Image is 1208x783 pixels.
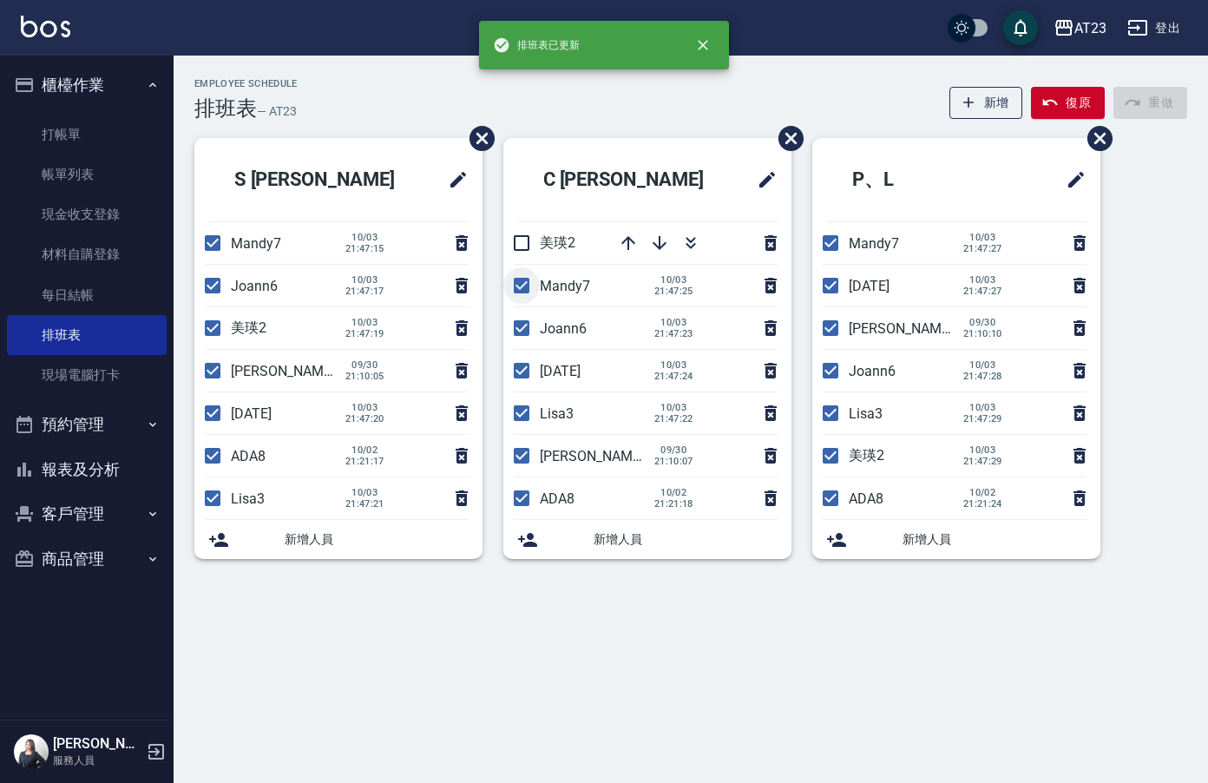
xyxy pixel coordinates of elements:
[1003,10,1038,45] button: save
[231,363,351,379] span: [PERSON_NAME]19
[7,355,167,395] a: 現場電腦打卡
[903,530,1087,549] span: 新增人員
[231,319,266,336] span: 美瑛2
[21,16,70,37] img: Logo
[654,359,693,371] span: 10/03
[963,359,1002,371] span: 10/03
[285,530,469,549] span: 新增人員
[194,96,257,121] h3: 排班表
[345,232,384,243] span: 10/03
[812,520,1100,559] div: 新增人員
[849,405,883,422] span: Lisa3
[208,148,425,211] h2: S [PERSON_NAME]
[963,232,1002,243] span: 10/03
[654,487,693,498] span: 10/02
[345,487,384,498] span: 10/03
[7,115,167,155] a: 打帳單
[345,274,384,286] span: 10/03
[231,278,278,294] span: Joann6
[963,371,1002,382] span: 21:47:28
[7,194,167,234] a: 現金收支登錄
[7,447,167,492] button: 報表及分析
[963,498,1002,510] span: 21:21:24
[1120,12,1187,44] button: 登出
[517,148,734,211] h2: C [PERSON_NAME]
[654,371,693,382] span: 21:47:24
[7,63,167,108] button: 櫃檯作業
[7,402,167,447] button: 預約管理
[257,102,297,121] h6: — AT23
[654,444,693,456] span: 09/30
[456,113,497,164] span: 刪除班表
[345,328,384,339] span: 21:47:19
[345,402,384,413] span: 10/03
[654,456,693,467] span: 21:10:07
[540,448,660,464] span: [PERSON_NAME]19
[14,734,49,769] img: Person
[231,235,281,252] span: Mandy7
[7,491,167,536] button: 客戶管理
[963,444,1002,456] span: 10/03
[1047,10,1113,46] button: AT23
[194,520,483,559] div: 新增人員
[594,530,778,549] span: 新增人員
[849,235,899,252] span: Mandy7
[963,328,1002,339] span: 21:10:10
[1031,87,1105,119] button: 復原
[654,413,693,424] span: 21:47:22
[540,278,590,294] span: Mandy7
[540,363,581,379] span: [DATE]
[345,371,384,382] span: 21:10:05
[7,234,167,274] a: 材料自購登錄
[540,490,574,507] span: ADA8
[654,317,693,328] span: 10/03
[654,274,693,286] span: 10/03
[654,328,693,339] span: 21:47:23
[654,286,693,297] span: 21:47:25
[746,159,778,201] span: 修改班表的標題
[963,274,1002,286] span: 10/03
[345,444,384,456] span: 10/02
[654,402,693,413] span: 10/03
[654,498,693,510] span: 21:21:18
[849,447,884,464] span: 美瑛2
[231,448,266,464] span: ADA8
[345,359,384,371] span: 09/30
[949,87,1023,119] button: 新增
[963,402,1002,413] span: 10/03
[826,148,988,211] h2: P、L
[540,320,587,337] span: Joann6
[345,286,384,297] span: 21:47:17
[849,320,968,337] span: [PERSON_NAME]19
[849,278,890,294] span: [DATE]
[1074,113,1115,164] span: 刪除班表
[963,286,1002,297] span: 21:47:27
[7,315,167,355] a: 排班表
[7,275,167,315] a: 每日結帳
[963,456,1002,467] span: 21:47:29
[540,405,574,422] span: Lisa3
[540,234,575,251] span: 美瑛2
[53,753,141,768] p: 服務人員
[194,78,298,89] h2: Employee Schedule
[53,735,141,753] h5: [PERSON_NAME]
[963,243,1002,254] span: 21:47:27
[231,490,265,507] span: Lisa3
[765,113,806,164] span: 刪除班表
[1055,159,1087,201] span: 修改班表的標題
[963,317,1002,328] span: 09/30
[345,413,384,424] span: 21:47:20
[963,413,1002,424] span: 21:47:29
[1074,17,1106,39] div: AT23
[7,536,167,582] button: 商品管理
[963,487,1002,498] span: 10/02
[503,520,791,559] div: 新增人員
[849,363,896,379] span: Joann6
[345,243,384,254] span: 21:47:15
[345,317,384,328] span: 10/03
[7,155,167,194] a: 帳單列表
[231,405,272,422] span: [DATE]
[345,456,384,467] span: 21:21:17
[849,490,883,507] span: ADA8
[345,498,384,510] span: 21:47:21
